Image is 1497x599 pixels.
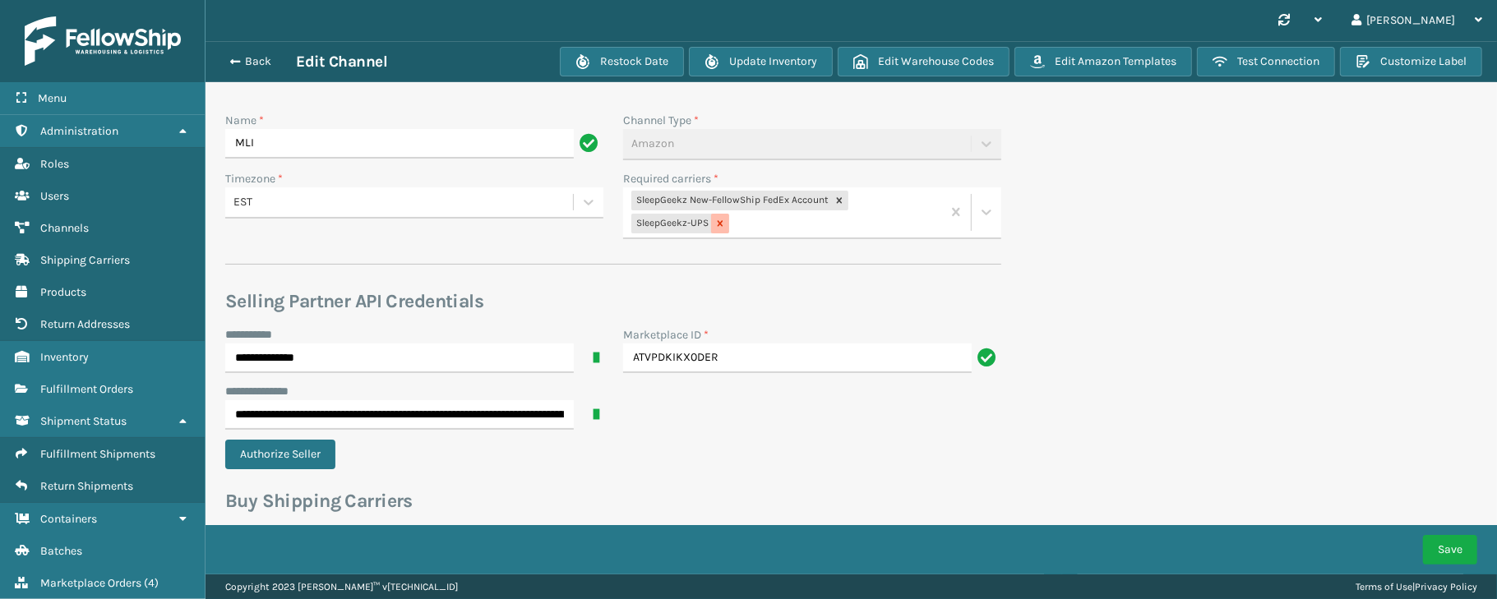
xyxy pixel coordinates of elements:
[623,112,699,129] label: Channel Type
[40,382,133,396] span: Fulfillment Orders
[631,191,830,210] div: SleepGeekz New-FellowShip FedEx Account
[40,221,89,235] span: Channels
[220,54,296,69] button: Back
[225,440,335,469] button: Authorize Seller
[40,253,130,267] span: Shipping Carriers
[296,52,387,71] h3: Edit Channel
[1356,574,1477,599] div: |
[225,112,264,129] label: Name
[838,47,1010,76] button: Edit Warehouse Codes
[623,326,709,343] label: Marketplace ID
[689,47,833,76] button: Update Inventory
[40,512,97,526] span: Containers
[1340,47,1482,76] button: Customize Label
[631,214,711,233] div: SleepGeekz-UPS
[225,447,345,461] a: Authorize Seller
[38,91,67,105] span: Menu
[144,576,159,590] span: ( 4 )
[233,194,575,211] div: EST
[40,157,69,171] span: Roles
[40,576,141,590] span: Marketplace Orders
[40,317,130,331] span: Return Addresses
[225,489,1001,514] h3: Buy Shipping Carriers
[40,479,133,493] span: Return Shipments
[1423,535,1477,564] button: Save
[40,447,155,461] span: Fulfillment Shipments
[225,170,283,187] label: Timezone
[1197,47,1335,76] button: Test Connection
[1356,581,1412,592] a: Terms of Use
[40,124,118,138] span: Administration
[1014,47,1192,76] button: Edit Amazon Templates
[225,289,1001,314] h3: Selling Partner API Credentials
[40,544,82,558] span: Batches
[623,170,718,187] label: Required carriers
[1415,581,1477,592] a: Privacy Policy
[40,285,86,299] span: Products
[225,574,458,599] p: Copyright 2023 [PERSON_NAME]™ v [TECHNICAL_ID]
[40,350,89,364] span: Inventory
[25,16,181,66] img: logo
[40,189,69,203] span: Users
[560,47,684,76] button: Restock Date
[40,414,127,428] span: Shipment Status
